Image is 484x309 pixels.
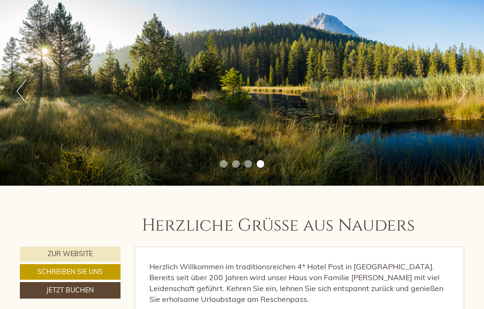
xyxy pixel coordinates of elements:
[20,264,121,280] a: Schreiben Sie uns
[20,247,121,262] a: Zur Website
[20,282,121,299] a: Jetzt buchen
[142,216,415,235] h1: Herzliche Grüße aus Nauders
[458,79,467,103] button: Next
[17,79,26,103] button: Previous
[149,261,450,304] p: Herzlich Willkommen im traditionsreichen 4* Hotel Post in [GEOGRAPHIC_DATA]. Bereits seit über 20...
